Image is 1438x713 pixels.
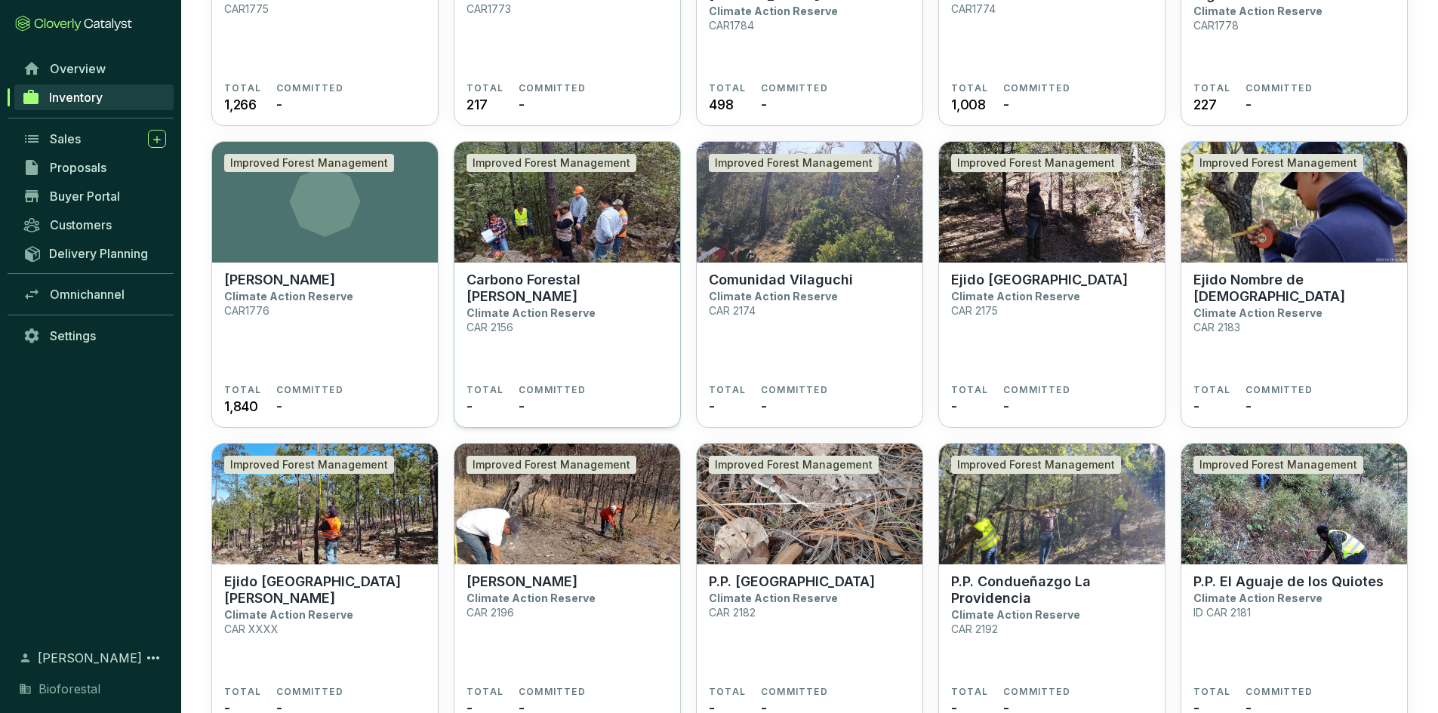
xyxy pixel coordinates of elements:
span: TOTAL [709,82,746,94]
span: 1,840 [224,396,258,416]
span: COMMITTED [761,384,828,396]
span: COMMITTED [276,686,343,698]
p: Carbono Forestal [PERSON_NAME] [467,272,668,305]
p: P.P. El Aguaje de los Quiotes [1193,573,1384,590]
span: - [276,396,282,416]
p: CAR XXXX [224,622,279,635]
p: CAR1775 [224,2,269,15]
span: COMMITTED [519,384,586,396]
a: Ejido Nombre de DiosImproved Forest ManagementEjido Nombre de [DEMOGRAPHIC_DATA]Climate Action Re... [1181,141,1408,428]
a: Inventory [14,85,174,110]
span: TOTAL [709,686,746,698]
span: TOTAL [1193,82,1230,94]
img: Ejido Nombre de Dios [1181,142,1407,263]
p: CAR1784 [709,19,754,32]
span: COMMITTED [1003,384,1070,396]
span: Customers [50,217,112,232]
p: Climate Action Reserve [951,290,1080,303]
div: Improved Forest Management [709,456,879,474]
p: [PERSON_NAME] [224,272,335,288]
p: CAR 2182 [709,606,756,619]
div: Improved Forest Management [224,154,394,172]
span: Inventory [49,90,103,105]
span: COMMITTED [519,82,586,94]
p: P.P. Condueñazgo La Providencia [951,573,1153,607]
img: Comunidad Vilaguchi [697,142,922,263]
div: Improved Forest Management [467,456,636,474]
span: TOTAL [709,384,746,396]
span: TOTAL [1193,384,1230,396]
a: Buyer Portal [15,183,174,209]
span: COMMITTED [1003,82,1070,94]
p: Climate Action Reserve [709,592,838,604]
span: TOTAL [1193,686,1230,698]
span: COMMITTED [1246,82,1313,94]
p: Climate Action Reserve [1193,592,1323,604]
span: Overview [50,61,106,76]
div: Improved Forest Management [1193,154,1363,172]
span: Delivery Planning [49,246,148,261]
span: COMMITTED [761,686,828,698]
span: - [519,396,525,416]
span: Bioforestal [38,680,100,698]
span: Settings [50,328,96,343]
p: CAR1778 [1193,19,1239,32]
span: - [761,94,767,115]
span: - [1246,396,1252,416]
p: Climate Action Reserve [1193,5,1323,17]
a: Comunidad VilaguchiImproved Forest ManagementComunidad VilaguchiClimate Action ReserveCAR 2174TOT... [696,141,923,428]
span: [PERSON_NAME] [38,649,142,667]
p: CAR1774 [951,2,996,15]
p: CAR1773 [467,2,511,15]
p: ID CAR 2181 [1193,606,1251,619]
span: COMMITTED [276,384,343,396]
span: - [709,396,715,416]
p: CAR 2192 [951,622,998,635]
p: Climate Action Reserve [224,290,353,303]
img: Ejido Cerro Blanco [939,142,1165,263]
span: 227 [1193,94,1216,115]
span: - [1246,94,1252,115]
span: - [1003,94,1009,115]
p: P.P. [GEOGRAPHIC_DATA] [709,573,875,590]
span: COMMITTED [761,82,828,94]
span: TOTAL [467,82,503,94]
span: 498 [709,94,733,115]
span: - [467,396,473,416]
span: - [1193,396,1199,416]
p: Climate Action Reserve [709,290,838,303]
span: TOTAL [467,686,503,698]
p: Climate Action Reserve [224,608,353,621]
span: Omnichannel [50,287,125,302]
div: Improved Forest Management [467,154,636,172]
div: Improved Forest Management [709,154,879,172]
img: Carbono Forestal Ejido Huevachi [454,142,680,263]
a: Improved Forest Management[PERSON_NAME]Climate Action ReserveCAR1776TOTAL1,840COMMITTED- [211,141,439,428]
p: CAR1776 [224,304,269,317]
span: COMMITTED [519,686,586,698]
div: Improved Forest Management [1193,456,1363,474]
span: COMMITTED [1246,384,1313,396]
span: TOTAL [951,686,988,698]
a: Settings [15,323,174,349]
a: Delivery Planning [15,241,174,266]
p: Ejido [GEOGRAPHIC_DATA][PERSON_NAME] [224,573,426,607]
p: [PERSON_NAME] [467,573,577,590]
span: - [276,94,282,115]
p: Climate Action Reserve [1193,306,1323,319]
span: 217 [467,94,487,115]
div: Improved Forest Management [224,456,394,474]
img: Ejido Vilaguchi [454,444,680,564]
span: Buyer Portal [50,189,120,204]
span: 1,266 [224,94,257,115]
p: CAR 2174 [709,304,756,317]
span: - [1003,396,1009,416]
p: Climate Action Reserve [467,306,596,319]
span: TOTAL [224,686,261,698]
p: CAR 2175 [951,304,998,317]
span: COMMITTED [1003,686,1070,698]
img: P.P. Condueñazgo La Providencia [939,444,1165,564]
a: Omnichannel [15,281,174,307]
p: Climate Action Reserve [709,5,838,17]
a: Sales [15,126,174,152]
